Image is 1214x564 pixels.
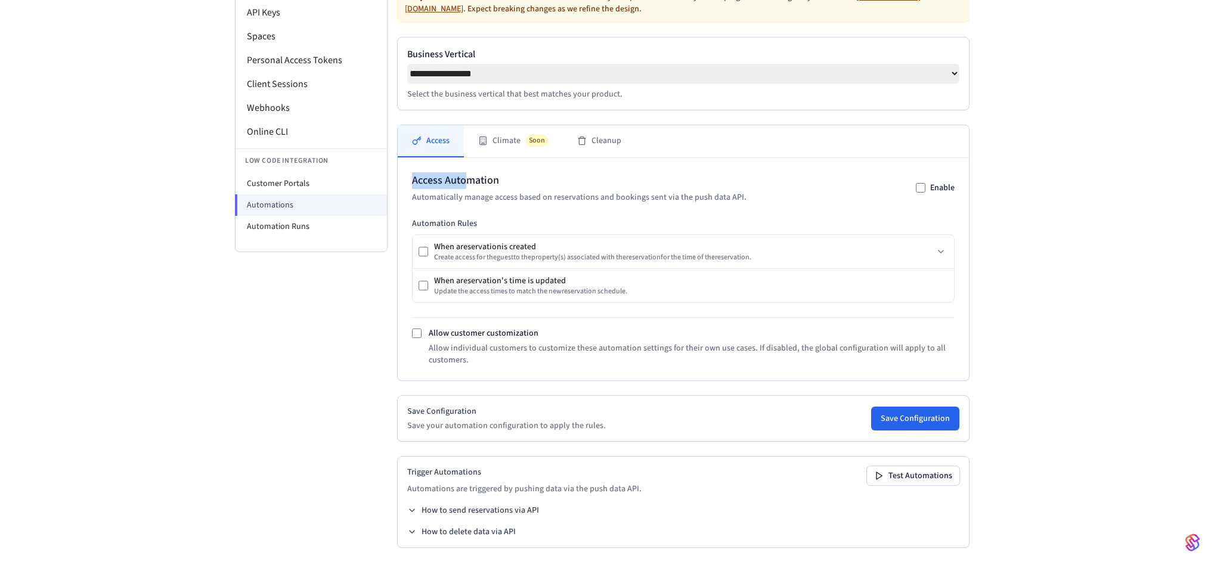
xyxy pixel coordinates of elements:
img: SeamLogoGradient.69752ec5.svg [1185,533,1200,552]
li: API Keys [236,1,387,24]
button: Access [398,125,464,157]
li: Customer Portals [236,173,387,194]
h2: Trigger Automations [407,466,642,478]
button: Save Configuration [871,407,959,430]
li: Online CLI [236,120,387,144]
div: Create access for the guest to the property (s) associated with the reservation for the time of t... [434,253,751,262]
p: Automations are triggered by pushing data via the push data API. [407,483,642,495]
li: Low Code Integration [236,148,387,173]
li: Client Sessions [236,72,387,96]
button: ClimateSoon [464,125,563,157]
button: How to send reservations via API [407,504,539,516]
h3: Automation Rules [412,218,955,230]
h2: Save Configuration [407,405,606,417]
p: Allow individual customers to customize these automation settings for their own use cases. If dis... [429,342,955,366]
div: When a reservation is created [434,241,751,253]
label: Business Vertical [407,47,959,61]
li: Automations [235,194,387,216]
div: Update the access times to match the new reservation schedule. [434,287,627,296]
li: Automation Runs [236,216,387,237]
span: Soon [525,135,549,147]
li: Spaces [236,24,387,48]
div: When a reservation 's time is updated [434,275,627,287]
li: Webhooks [236,96,387,120]
button: Cleanup [563,125,636,157]
p: Select the business vertical that best matches your product. [407,88,959,100]
button: How to delete data via API [407,526,516,538]
p: Automatically manage access based on reservations and bookings sent via the push data API. [412,191,747,203]
h2: Access Automation [412,172,747,189]
label: Enable [930,182,955,194]
label: Allow customer customization [429,327,538,339]
p: Save your automation configuration to apply the rules. [407,420,606,432]
button: Test Automations [867,466,959,485]
li: Personal Access Tokens [236,48,387,72]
